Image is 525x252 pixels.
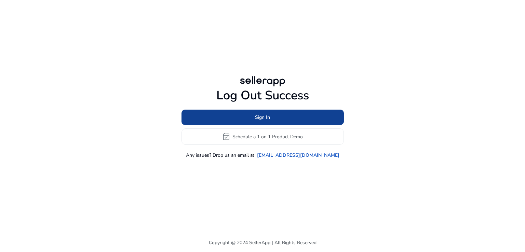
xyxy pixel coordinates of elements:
p: Any issues? Drop us an email at [186,152,254,159]
span: Sign In [255,114,270,121]
button: event_availableSchedule a 1 on 1 Product Demo [181,128,344,145]
span: event_available [222,132,230,141]
button: Sign In [181,110,344,125]
h1: Log Out Success [181,88,344,103]
a: [EMAIL_ADDRESS][DOMAIN_NAME] [257,152,339,159]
